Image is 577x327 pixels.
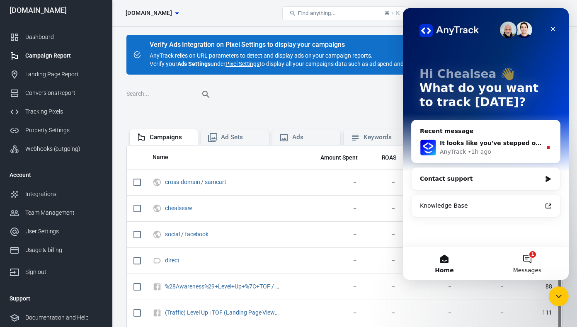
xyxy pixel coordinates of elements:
iframe: Intercom live chat [549,286,569,306]
svg: UTM & Web Traffic [153,203,162,213]
span: It looks like you've stepped out of the chat so I will close the conversation. If you still need ... [37,131,516,138]
div: [DOMAIN_NAME] [3,7,109,14]
strong: Ads Settings [177,61,211,67]
div: Webhooks (outgoing) [25,145,102,153]
div: Integrations [25,190,102,199]
a: (Traffic) Level Up | TOF (Landing Page Views) / cpc / facebook [165,309,323,316]
a: Team Management [3,203,109,222]
span: － [466,309,505,317]
span: － [310,309,358,317]
span: － [310,257,358,265]
button: Find anything...⌘ + K [282,6,407,20]
div: Close [143,13,158,28]
div: ⌘ + K [384,10,400,16]
a: Dashboard [3,28,109,46]
span: The estimated total amount of money you've spent on your campaign, ad set or ad during its schedule. [310,153,358,162]
div: Property Settings [25,126,102,135]
span: cross-domain / samcart [165,179,228,185]
div: Verify Ads Integration on Pixel Settings to display your campaigns [150,41,422,49]
span: － [466,283,505,291]
svg: UTM & Web Traffic [153,230,162,240]
div: Knowledge Base [17,193,139,202]
iframe: Intercom live chat [403,8,569,280]
span: － [371,230,397,239]
li: Account [3,165,109,185]
a: Knowledge Base [12,190,154,205]
svg: Unknown Facebook [153,282,162,292]
span: － [371,178,397,187]
button: Messages [83,238,166,271]
a: Pixel Settings [225,60,259,68]
a: cross-domain / samcart [165,179,226,185]
span: － [371,257,397,265]
div: Ads [292,133,334,142]
span: － [310,230,358,239]
span: (Traffic) Level Up | TOF (Landing Page Views) / cpc / facebook [165,310,282,315]
span: Amount Spent [320,154,358,162]
a: %28Awareness%29+Level+Up+%7C+TOF / cpc / facebook [165,283,313,290]
span: samcart.com [126,8,172,18]
a: social / facebook [165,231,208,237]
a: User Settings [3,222,109,241]
span: %28Awareness%29+Level+Up+%7C+TOF / cpc / facebook [165,283,282,289]
span: chealseaw [165,205,194,211]
span: － [310,204,358,213]
div: Team Management [25,208,102,217]
button: Search [196,85,216,104]
div: Conversions Report [25,89,102,97]
span: Name [153,153,168,162]
div: AnyTrack relies on URL parameters to detect and display ads on your campaign reports. Verify your... [150,41,422,68]
span: ROAS [382,154,397,162]
span: Home [32,259,51,265]
div: Usage & billing [25,246,102,254]
div: • 1h ago [65,139,88,148]
div: User Settings [25,227,102,236]
div: Documentation and Help [25,313,102,322]
span: Messages [110,259,139,265]
span: － [410,309,453,317]
svg: Unknown Facebook [153,308,162,318]
a: Landing Page Report [3,65,109,84]
a: Tracking Pixels [3,102,109,121]
div: Keywords [364,133,405,142]
span: The total return on ad spend [371,153,397,162]
span: Find anything... [298,10,335,16]
span: － [410,283,453,291]
a: Webhooks (outgoing) [3,140,109,158]
a: Conversions Report [3,84,109,102]
span: － [371,283,397,291]
div: Tracking Pixels [25,107,102,116]
a: Campaign Report [3,46,109,65]
a: Usage & billing [3,241,109,259]
a: Sign out [550,3,570,23]
a: Sign out [3,259,109,281]
li: Support [3,288,109,308]
svg: UTM & Web Traffic [153,177,162,187]
span: － [371,204,397,213]
span: social / facebook [165,231,210,237]
a: Integrations [3,185,109,203]
span: direct [165,257,181,263]
span: The total return on ad spend [382,153,397,162]
div: Sign out [25,268,102,276]
button: [DOMAIN_NAME] [122,5,182,21]
div: Dashboard [25,33,102,41]
span: － [310,178,358,187]
span: Name [153,153,179,162]
div: Landing Page Report [25,70,102,79]
div: AnyTrack [37,139,63,148]
div: Contact support [8,159,158,182]
a: chealseaw [165,205,192,211]
span: The estimated total amount of money you've spent on your campaign, ad set or ad during its schedule. [320,153,358,162]
div: Campaign Report [25,51,102,60]
div: Contact support [17,166,138,175]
